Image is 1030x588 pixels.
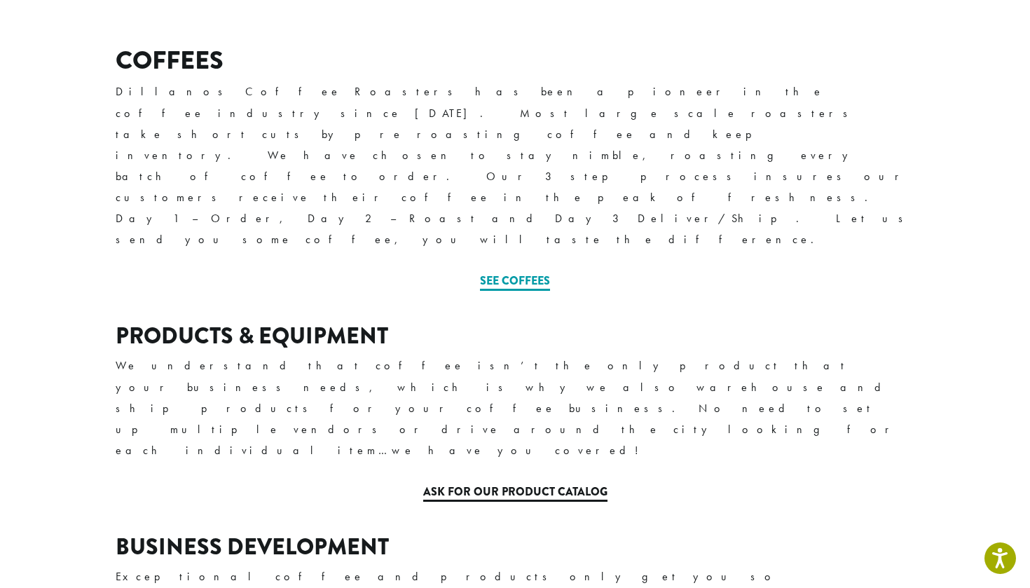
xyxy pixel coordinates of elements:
a: See Coffees [480,273,550,291]
strong: BUSINESS DEVELOPMENT [116,531,389,563]
h3: PRODUCTS & EQUIPMENT [116,323,914,350]
a: Ask for our Product Catalog [423,484,607,502]
p: Dillanos Coffee Roasters has been a pioneer in the coffee industry since [DATE]. Most large scale... [116,81,914,250]
p: We understand that coffee isn’t the only product that your business needs, which is why we also w... [116,355,914,460]
h2: COFFEES [116,46,914,76]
